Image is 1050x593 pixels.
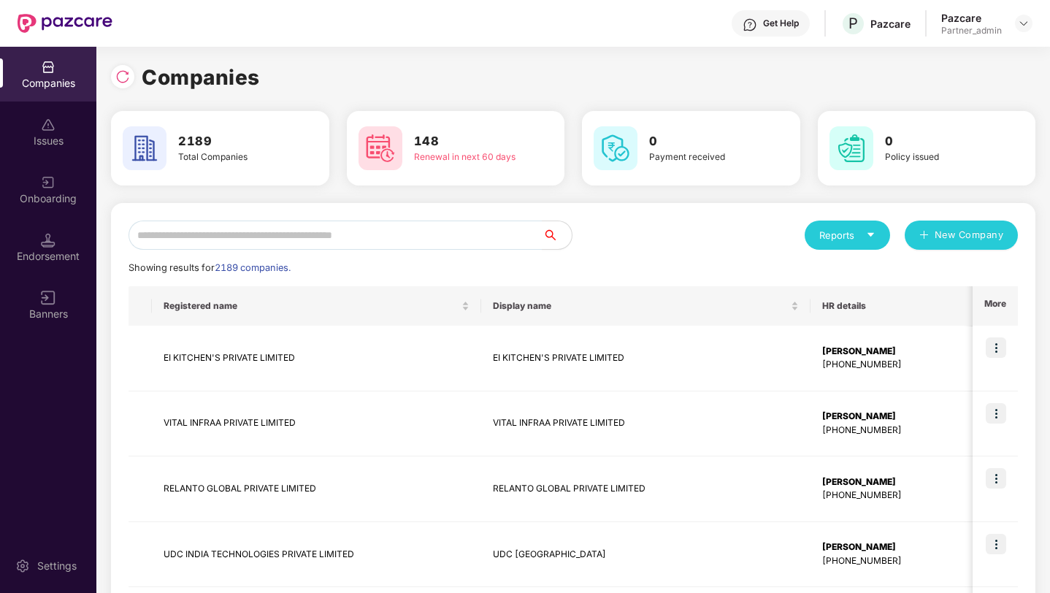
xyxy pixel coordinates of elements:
td: VITAL INFRAA PRIVATE LIMITED [481,391,811,457]
td: UDC INDIA TECHNOLOGIES PRIVATE LIMITED [152,522,481,588]
span: New Company [935,228,1004,242]
td: UDC [GEOGRAPHIC_DATA] [481,522,811,588]
img: icon [986,534,1006,554]
td: VITAL INFRAA PRIVATE LIMITED [152,391,481,457]
div: Total Companies [178,150,287,164]
img: svg+xml;base64,PHN2ZyBpZD0iRHJvcGRvd24tMzJ4MzIiIHhtbG5zPSJodHRwOi8vd3d3LnczLm9yZy8yMDAwL3N2ZyIgd2... [1018,18,1030,29]
img: svg+xml;base64,PHN2ZyBpZD0iUmVsb2FkLTMyeDMyIiB4bWxucz0iaHR0cDovL3d3dy53My5vcmcvMjAwMC9zdmciIHdpZH... [115,69,130,84]
td: EI KITCHEN'S PRIVATE LIMITED [152,326,481,391]
div: Policy issued [885,150,994,164]
span: P [848,15,858,32]
h3: 2189 [178,132,287,151]
td: EI KITCHEN'S PRIVATE LIMITED [481,326,811,391]
div: [PERSON_NAME] [822,410,972,424]
div: [PERSON_NAME] [822,345,972,359]
div: [PERSON_NAME] [822,540,972,554]
img: svg+xml;base64,PHN2ZyBpZD0iQ29tcGFuaWVzIiB4bWxucz0iaHR0cDovL3d3dy53My5vcmcvMjAwMC9zdmciIHdpZHRoPS... [41,60,55,74]
span: 2189 companies. [215,262,291,273]
th: Registered name [152,286,481,326]
div: [PERSON_NAME] [822,475,972,489]
div: [PHONE_NUMBER] [822,489,972,502]
td: RELANTO GLOBAL PRIVATE LIMITED [481,456,811,522]
div: Reports [819,228,875,242]
div: [PHONE_NUMBER] [822,424,972,437]
img: icon [986,468,1006,489]
div: Pazcare [941,11,1002,25]
div: Settings [33,559,81,573]
span: Display name [493,300,788,312]
img: svg+xml;base64,PHN2ZyB4bWxucz0iaHR0cDovL3d3dy53My5vcmcvMjAwMC9zdmciIHdpZHRoPSI2MCIgaGVpZ2h0PSI2MC... [123,126,166,170]
span: caret-down [866,230,875,240]
div: Payment received [649,150,758,164]
th: Display name [481,286,811,326]
button: search [542,221,572,250]
span: search [542,229,572,241]
img: svg+xml;base64,PHN2ZyBpZD0iSXNzdWVzX2Rpc2FibGVkIiB4bWxucz0iaHR0cDovL3d3dy53My5vcmcvMjAwMC9zdmciIH... [41,118,55,132]
span: Showing results for [129,262,291,273]
img: New Pazcare Logo [18,14,112,33]
h3: 0 [649,132,758,151]
th: HR details [811,286,984,326]
img: svg+xml;base64,PHN2ZyBpZD0iU2V0dGluZy0yMHgyMCIgeG1sbnM9Imh0dHA6Ly93d3cudzMub3JnLzIwMDAvc3ZnIiB3aW... [15,559,30,573]
div: [PHONE_NUMBER] [822,358,972,372]
img: icon [986,403,1006,424]
img: svg+xml;base64,PHN2ZyB3aWR0aD0iMTQuNSIgaGVpZ2h0PSIxNC41IiB2aWV3Qm94PSIwIDAgMTYgMTYiIGZpbGw9Im5vbm... [41,233,55,248]
img: icon [986,337,1006,358]
div: Partner_admin [941,25,1002,37]
th: More [973,286,1018,326]
img: svg+xml;base64,PHN2ZyB4bWxucz0iaHR0cDovL3d3dy53My5vcmcvMjAwMC9zdmciIHdpZHRoPSI2MCIgaGVpZ2h0PSI2MC... [359,126,402,170]
h3: 148 [414,132,523,151]
img: svg+xml;base64,PHN2ZyB4bWxucz0iaHR0cDovL3d3dy53My5vcmcvMjAwMC9zdmciIHdpZHRoPSI2MCIgaGVpZ2h0PSI2MC... [829,126,873,170]
img: svg+xml;base64,PHN2ZyB3aWR0aD0iMTYiIGhlaWdodD0iMTYiIHZpZXdCb3g9IjAgMCAxNiAxNiIgZmlsbD0ibm9uZSIgeG... [41,291,55,305]
td: RELANTO GLOBAL PRIVATE LIMITED [152,456,481,522]
img: svg+xml;base64,PHN2ZyB3aWR0aD0iMjAiIGhlaWdodD0iMjAiIHZpZXdCb3g9IjAgMCAyMCAyMCIgZmlsbD0ibm9uZSIgeG... [41,175,55,190]
div: [PHONE_NUMBER] [822,554,972,568]
button: plusNew Company [905,221,1018,250]
span: plus [919,230,929,242]
div: Renewal in next 60 days [414,150,523,164]
span: Registered name [164,300,459,312]
h1: Companies [142,61,260,93]
div: Pazcare [870,17,911,31]
img: svg+xml;base64,PHN2ZyBpZD0iSGVscC0zMngzMiIgeG1sbnM9Imh0dHA6Ly93d3cudzMub3JnLzIwMDAvc3ZnIiB3aWR0aD... [743,18,757,32]
img: svg+xml;base64,PHN2ZyB4bWxucz0iaHR0cDovL3d3dy53My5vcmcvMjAwMC9zdmciIHdpZHRoPSI2MCIgaGVpZ2h0PSI2MC... [594,126,637,170]
h3: 0 [885,132,994,151]
div: Get Help [763,18,799,29]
